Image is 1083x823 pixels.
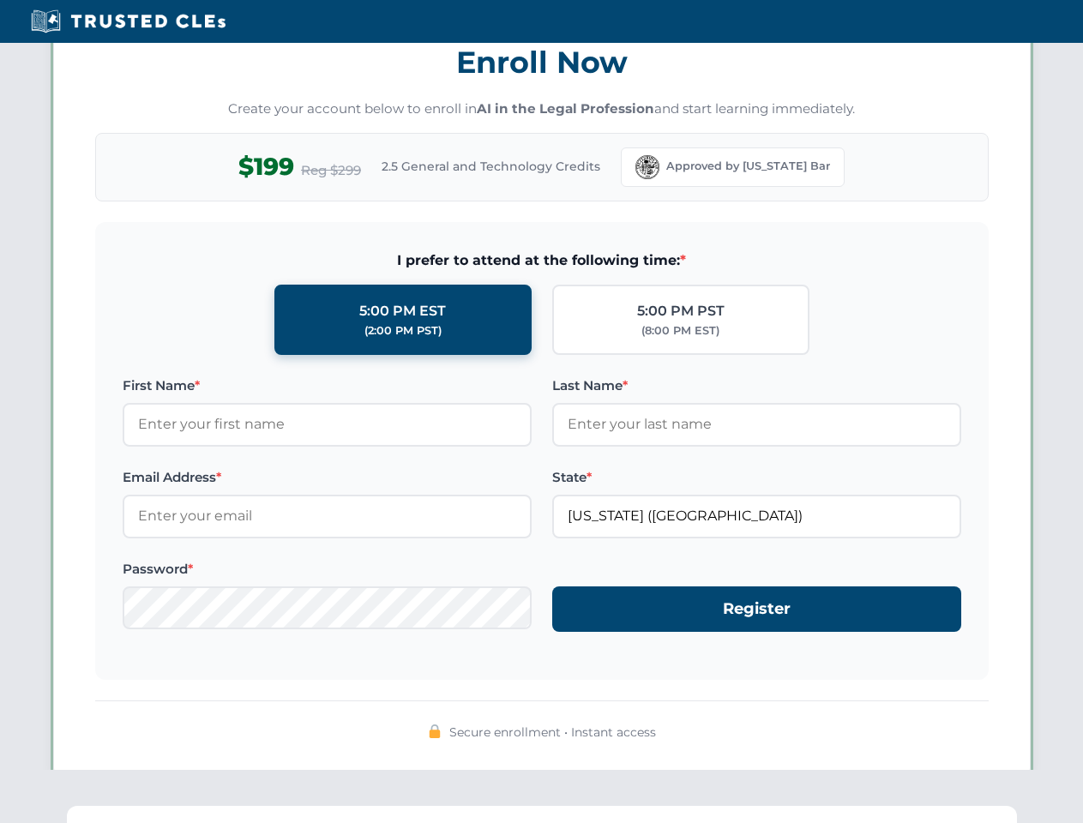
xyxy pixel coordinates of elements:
[382,157,600,176] span: 2.5 General and Technology Credits
[552,495,961,538] input: Florida (FL)
[123,375,532,396] label: First Name
[26,9,231,34] img: Trusted CLEs
[301,160,361,181] span: Reg $299
[449,723,656,742] span: Secure enrollment • Instant access
[364,322,442,339] div: (2:00 PM PST)
[95,99,989,119] p: Create your account below to enroll in and start learning immediately.
[123,403,532,446] input: Enter your first name
[552,467,961,488] label: State
[123,249,961,272] span: I prefer to attend at the following time:
[552,403,961,446] input: Enter your last name
[428,724,442,738] img: 🔒
[477,100,654,117] strong: AI in the Legal Profession
[123,495,532,538] input: Enter your email
[552,586,961,632] button: Register
[666,158,830,175] span: Approved by [US_STATE] Bar
[359,300,446,322] div: 5:00 PM EST
[123,467,532,488] label: Email Address
[641,322,719,339] div: (8:00 PM EST)
[95,35,989,89] h3: Enroll Now
[552,375,961,396] label: Last Name
[637,300,725,322] div: 5:00 PM PST
[238,147,294,186] span: $199
[635,155,659,179] img: Florida Bar
[123,559,532,580] label: Password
